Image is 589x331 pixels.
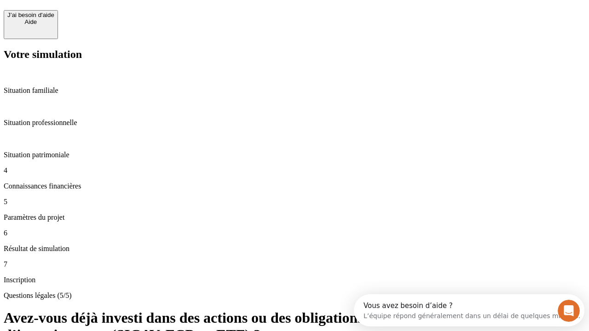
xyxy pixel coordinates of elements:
[4,213,585,222] p: Paramètres du projet
[4,4,254,29] div: Ouvrir le Messenger Intercom
[10,15,226,25] div: L’équipe répond généralement dans un délai de quelques minutes.
[7,11,54,18] div: J’ai besoin d'aide
[4,166,585,175] p: 4
[4,245,585,253] p: Résultat de simulation
[4,151,585,159] p: Situation patrimoniale
[4,229,585,237] p: 6
[4,182,585,190] p: Connaissances financières
[4,260,585,268] p: 7
[4,86,585,95] p: Situation familiale
[4,119,585,127] p: Situation professionnelle
[4,10,58,39] button: J’ai besoin d'aideAide
[4,198,585,206] p: 5
[7,18,54,25] div: Aide
[4,276,585,284] p: Inscription
[4,291,585,300] p: Questions légales (5/5)
[4,48,585,61] h2: Votre simulation
[10,8,226,15] div: Vous avez besoin d’aide ?
[354,294,584,326] iframe: Intercom live chat discovery launcher
[558,300,580,322] iframe: Intercom live chat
